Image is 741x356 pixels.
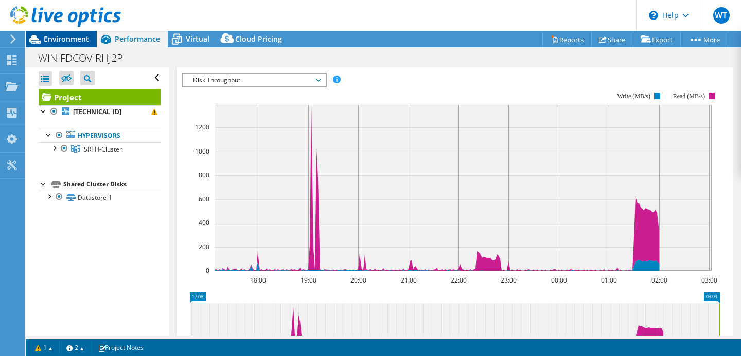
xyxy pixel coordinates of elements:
a: Hypervisors [39,129,161,142]
text: 1200 [195,123,209,132]
span: WT [713,7,730,24]
a: Share [591,31,633,47]
a: Project [39,89,161,105]
a: Datastore-1 [39,191,161,204]
span: SRTH-Cluster [84,145,122,154]
text: Write (MB/s) [617,92,650,100]
a: Reports [542,31,592,47]
text: 400 [199,218,209,227]
text: 200 [199,242,209,251]
h1: WIN-FDCOVIRHJ2P [33,52,139,64]
text: 20:00 [350,276,366,285]
div: Shared Cluster Disks [63,178,161,191]
span: Performance [115,34,160,44]
b: [TECHNICAL_ID] [73,107,121,116]
span: Virtual [186,34,209,44]
a: [TECHNICAL_ID] [39,105,161,119]
text: 600 [199,195,209,203]
text: 23:00 [501,276,517,285]
svg: \n [649,11,658,20]
text: 21:00 [401,276,417,285]
a: More [680,31,728,47]
text: 18:00 [250,276,266,285]
a: 2 [59,341,91,354]
text: 0 [206,266,209,275]
text: 800 [199,171,209,179]
a: Project Notes [91,341,151,354]
text: 1000 [195,147,209,156]
text: 00:00 [551,276,567,285]
a: SRTH-Cluster [39,142,161,156]
text: 19:00 [301,276,316,285]
span: Disk Throughput [188,74,320,86]
text: 22:00 [451,276,467,285]
text: 02:00 [651,276,667,285]
span: Cloud Pricing [235,34,282,44]
text: Read (MB/s) [673,92,705,100]
text: 03:00 [701,276,717,285]
a: Export [633,31,681,47]
a: 1 [28,341,60,354]
text: 01:00 [601,276,617,285]
span: Environment [44,34,89,44]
